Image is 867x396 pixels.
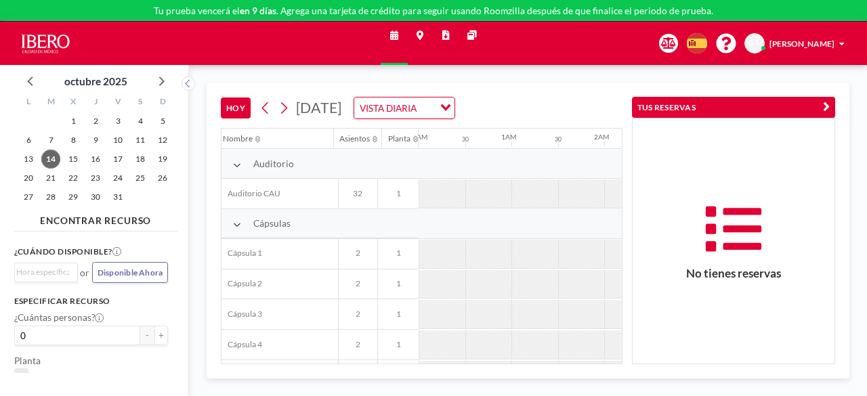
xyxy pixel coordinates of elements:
[153,150,172,169] span: domingo, 19 de octubre de 2025
[129,94,152,112] div: S
[153,131,172,150] span: domingo, 12 de octubre de 2025
[14,296,169,307] h3: Especificar recurso
[339,134,370,144] div: Asientos
[253,158,294,169] span: Auditorio
[339,279,378,289] span: 2
[339,309,378,320] span: 2
[41,150,60,169] span: martes, 14 de octubre de 2025
[108,131,127,150] span: viernes, 10 de octubre de 2025
[98,267,163,278] span: Disponible Ahora
[378,248,419,259] span: 1
[40,94,62,112] div: M
[253,217,291,229] span: Cápsulas
[223,134,253,144] div: Nombre
[378,189,419,199] span: 1
[19,150,38,169] span: lunes, 13 de octubre de 2025
[555,136,562,144] div: 30
[462,136,469,144] div: 30
[221,97,250,118] button: HOY
[296,99,341,116] span: [DATE]
[769,39,834,49] span: [PERSON_NAME]
[107,94,129,112] div: V
[420,100,432,116] input: Search for option
[14,355,41,366] label: Planta
[41,188,60,206] span: martes, 28 de octubre de 2025
[354,97,454,118] div: Search for option
[632,97,835,118] button: TUS RESERVAS
[378,340,419,350] span: 1
[41,169,60,188] span: martes, 21 de octubre de 2025
[221,279,262,289] span: Cápsula 2
[14,311,104,323] label: ¿Cuántas personas?
[86,169,105,188] span: jueves, 23 de octubre de 2025
[86,188,105,206] span: jueves, 30 de octubre de 2025
[80,267,89,278] span: or
[221,189,280,199] span: Auditorio CAU
[16,266,70,279] input: Search for option
[41,131,60,150] span: martes, 7 de octubre de 2025
[750,38,760,48] span: SA
[221,309,262,320] span: Cápsula 3
[339,248,378,259] span: 2
[19,188,38,206] span: lunes, 27 de octubre de 2025
[153,169,172,188] span: domingo, 26 de octubre de 2025
[14,210,177,226] h4: ENCONTRAR RECURSO
[108,150,127,169] span: viernes, 17 de octubre de 2025
[131,131,150,150] span: sábado, 11 de octubre de 2025
[19,131,38,150] span: lunes, 6 de octubre de 2025
[64,150,83,169] span: miércoles, 15 de octubre de 2025
[62,94,85,112] div: X
[633,266,834,280] h3: No tienes reservas
[108,112,127,131] span: viernes, 3 de octubre de 2025
[86,112,105,131] span: jueves, 2 de octubre de 2025
[64,72,127,91] div: octubre 2025
[339,189,378,199] span: 32
[131,112,150,131] span: sábado, 4 de octubre de 2025
[19,169,38,188] span: lunes, 20 de octubre de 2025
[108,188,127,206] span: viernes, 31 de octubre de 2025
[240,5,276,16] b: en 9 días
[339,340,378,350] span: 2
[92,262,169,283] button: Disponible Ahora
[131,169,150,188] span: sábado, 25 de octubre de 2025
[15,263,77,282] div: Search for option
[378,279,419,289] span: 1
[153,112,172,131] span: domingo, 5 de octubre de 2025
[64,112,83,131] span: miércoles, 1 de octubre de 2025
[64,131,83,150] span: miércoles, 8 de octubre de 2025
[388,134,410,144] div: Planta
[86,131,105,150] span: jueves, 9 de octubre de 2025
[86,150,105,169] span: jueves, 16 de octubre de 2025
[152,94,174,112] div: D
[378,309,419,320] span: 1
[154,326,169,345] button: +
[501,133,516,141] div: 1AM
[18,32,72,55] img: organization-logo
[221,248,262,259] span: Cápsula 1
[64,188,83,206] span: miércoles, 29 de octubre de 2025
[594,133,609,141] div: 2AM
[221,340,262,350] span: Cápsula 4
[140,326,154,345] button: -
[85,94,107,112] div: J
[131,150,150,169] span: sábado, 18 de octubre de 2025
[108,169,127,188] span: viernes, 24 de octubre de 2025
[357,100,419,116] span: VISTA DIARIA
[18,94,40,112] div: L
[64,169,83,188] span: miércoles, 22 de octubre de 2025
